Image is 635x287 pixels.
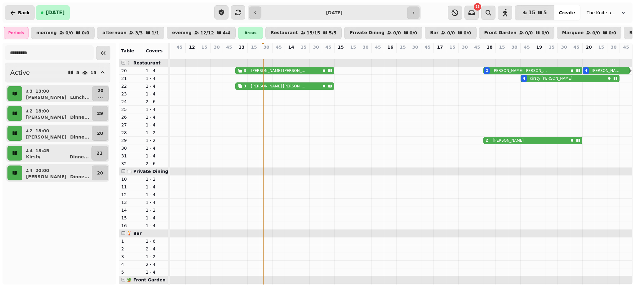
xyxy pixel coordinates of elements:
p: 15 [400,44,406,50]
p: 28 [121,130,141,136]
p: 45 [474,44,480,50]
div: 3 [244,68,246,73]
p: Marquee [562,30,584,35]
p: 16 [387,44,393,50]
p: 1 - 4 [146,153,165,159]
p: 2 - 6 [146,99,165,105]
div: 2 [486,138,488,143]
p: 1 - 4 [146,68,165,74]
button: 20 [92,166,108,180]
p: 0 / 0 [82,31,90,35]
button: 313:00[PERSON_NAME]Lunch... [24,86,91,101]
span: Covers [146,48,162,53]
p: 1 - 4 [146,83,165,89]
span: 5 [544,10,547,15]
p: 0 [462,51,467,58]
p: 0 [400,51,405,58]
p: [PERSON_NAME] [PERSON_NAME] [592,68,622,73]
p: 45 [424,44,430,50]
p: 18:45 [35,148,49,154]
p: 13 [238,44,244,50]
button: Bar0/00/0 [425,27,476,39]
p: 0 [251,51,256,58]
p: 0 [301,51,306,58]
p: [PERSON_NAME] [PERSON_NAME] [492,68,549,73]
p: 2 [29,128,33,134]
p: 3 / 3 [135,31,143,35]
p: 24 [121,99,141,105]
p: 1 - 4 [146,91,165,97]
span: Table [121,48,134,53]
p: 13:00 [35,88,49,94]
p: 2 - 4 [146,246,165,252]
p: [PERSON_NAME] [26,134,66,140]
p: 31 [121,153,141,159]
p: 0 [388,51,393,58]
p: 20 [97,170,103,176]
p: 18 [486,44,492,50]
p: 0 [574,51,579,58]
div: 4 [523,76,525,81]
p: Kirsty [PERSON_NAME] [530,76,572,81]
p: Front Garden [484,30,517,35]
p: 1 - 2 [146,254,165,260]
button: Create [554,5,580,20]
p: 26 [121,114,141,120]
p: 0 [326,51,331,58]
p: 30 [362,44,368,50]
p: 20 [586,44,592,50]
p: 4 [121,261,141,267]
p: 0 [549,51,554,58]
p: 1 - 4 [146,122,165,128]
span: 🍹 Bar [127,231,142,236]
p: 0 [562,51,566,58]
p: 0 / 0 [410,31,417,35]
span: Create [559,11,575,15]
button: Front Garden0/00/0 [479,27,554,39]
p: 3 [29,88,33,94]
div: 3 [244,84,246,89]
p: 0 [624,51,628,58]
p: 18:00 [35,128,49,134]
span: 🍽️ Private Dining [127,169,168,174]
p: 29 [97,110,103,117]
p: 21 [121,75,141,82]
p: [PERSON_NAME] [PERSON_NAME] [251,84,308,89]
button: The Knife and [PERSON_NAME] [583,7,630,18]
p: 0 / 0 [525,31,533,35]
p: 45 [176,44,182,50]
p: 0 [500,51,504,58]
p: 0 [512,51,517,58]
p: 0 / 0 [609,31,616,35]
p: 0 [202,51,207,58]
p: 45 [573,44,579,50]
p: 4 [29,167,33,174]
p: Dinne ... [70,174,89,180]
p: 14 [288,44,294,50]
p: 1 - 4 [146,114,165,120]
p: 22 [121,83,141,89]
p: 1 - 4 [146,223,165,229]
p: Dinne ... [70,114,89,120]
p: 23 [121,91,141,97]
p: 1 - 4 [146,145,165,151]
p: 0 / 0 [541,31,549,35]
div: Periods [4,27,29,39]
button: 29 [92,106,108,121]
p: 13 [121,199,141,205]
p: 0 / 0 [65,31,73,35]
div: 2 [486,68,488,73]
p: 30 [511,44,517,50]
p: 1 - 4 [146,192,165,198]
p: 30 [313,44,319,50]
p: 20:00 [35,167,49,174]
button: afternoon3/31/1 [97,27,164,39]
p: Restaurant [271,30,298,35]
p: 2 [121,246,141,252]
p: 1 - 4 [146,75,165,82]
p: 0 [450,51,455,58]
p: 0 [375,51,380,58]
p: 15 [548,44,554,50]
span: The Knife and [PERSON_NAME] [587,10,618,16]
span: Back [18,11,30,15]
